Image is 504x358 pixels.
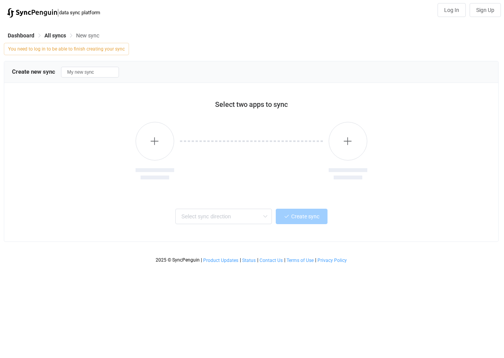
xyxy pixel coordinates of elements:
input: Select sync direction [175,209,272,224]
span: Select two apps to sync [215,100,288,108]
button: Sign Up [470,3,501,17]
span: All syncs [44,32,66,39]
a: Status [242,258,256,263]
div: Breadcrumb [8,33,99,38]
a: Terms of Use [286,258,314,263]
span: New sync [76,32,99,39]
span: | [201,257,202,263]
span: 2025 © SyncPenguin [156,257,200,263]
input: Sync name [61,67,119,78]
span: Dashboard [8,32,34,39]
button: Log In [438,3,466,17]
span: | [315,257,316,263]
span: | [284,257,285,263]
span: You need to log in to be able to finish creating your sync [4,43,129,55]
button: Create sync [276,209,328,224]
span: | [240,257,241,263]
span: Contact Us [260,258,283,263]
span: Create new sync [12,68,55,75]
a: Product Updates [203,258,239,263]
span: Status [242,258,256,263]
span: Log In [444,7,459,13]
span: Sign Up [476,7,494,13]
a: Privacy Policy [317,258,347,263]
span: Terms of Use [287,258,314,263]
span: Create sync [291,213,319,220]
a: Contact Us [259,258,283,263]
a: |data sync platform [7,7,100,18]
span: | [257,257,258,263]
img: syncpenguin.svg [7,8,57,18]
span: data sync platform [59,10,100,15]
span: | [57,7,59,18]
